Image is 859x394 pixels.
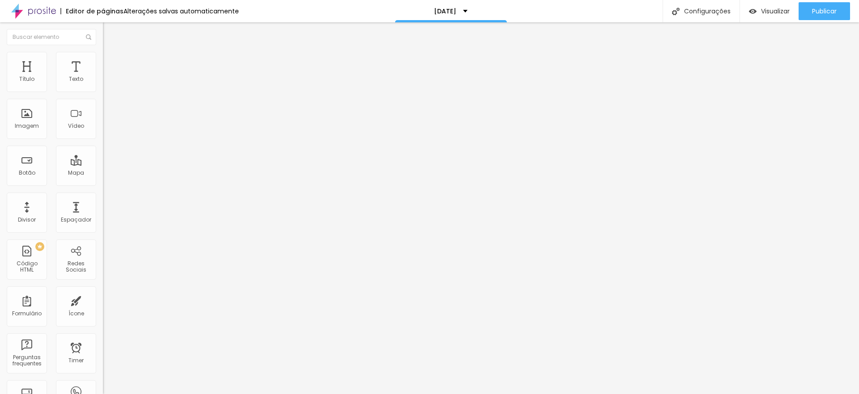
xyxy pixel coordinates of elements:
span: Visualizar [761,8,790,15]
div: Alterações salvas automaticamente [123,8,239,14]
div: Imagem [15,123,39,129]
div: Vídeo [68,123,84,129]
div: Perguntas frequentes [9,354,44,367]
input: Buscar elemento [7,29,96,45]
div: Ícone [68,310,84,317]
div: Redes Sociais [58,260,94,273]
span: Publicar [812,8,837,15]
button: Visualizar [740,2,799,20]
img: Icone [86,34,91,40]
iframe: Editor [103,22,859,394]
div: Formulário [12,310,42,317]
div: Título [19,76,34,82]
img: view-1.svg [749,8,757,15]
div: Mapa [68,170,84,176]
div: Texto [69,76,83,82]
div: Código HTML [9,260,44,273]
img: Icone [672,8,680,15]
div: Timer [68,357,84,364]
p: [DATE] [434,8,456,14]
div: Divisor [18,217,36,223]
div: Botão [19,170,35,176]
button: Publicar [799,2,850,20]
div: Editor de páginas [60,8,123,14]
div: Espaçador [61,217,91,223]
